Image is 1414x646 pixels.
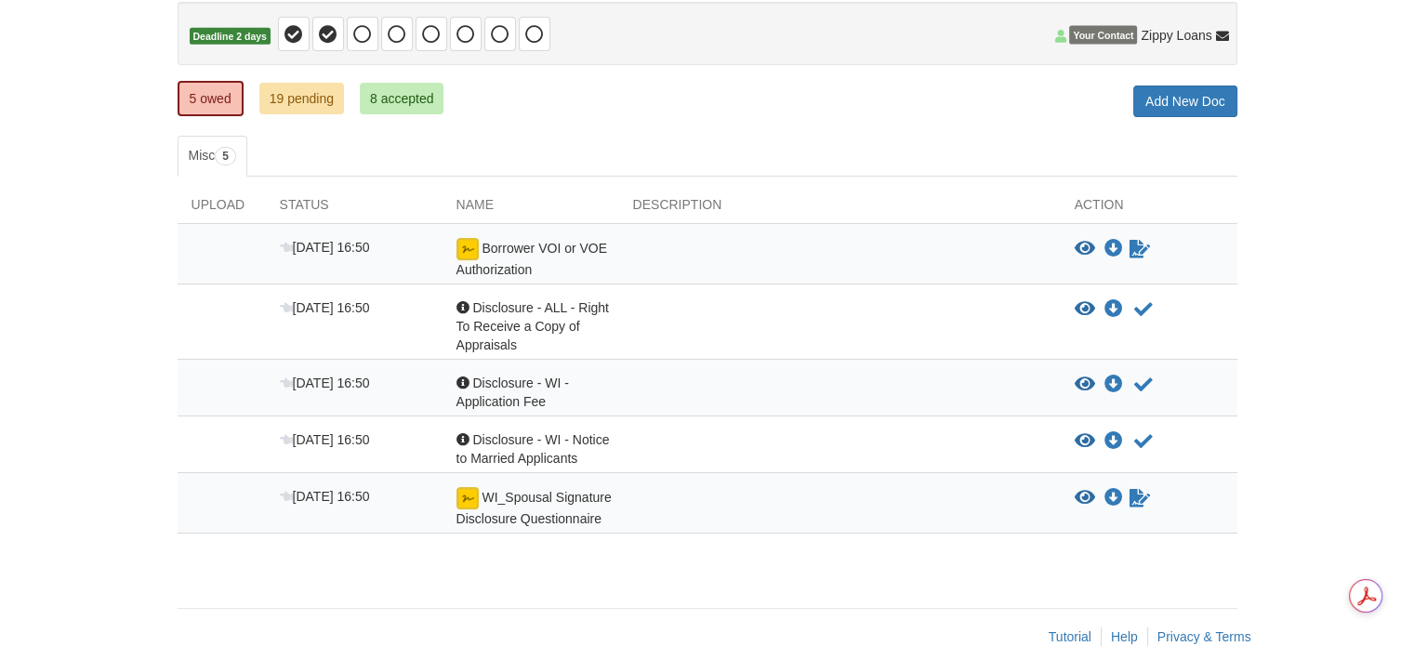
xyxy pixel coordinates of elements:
[1132,430,1155,453] button: Acknowledge receipt of document
[1111,629,1138,644] a: Help
[266,195,443,223] div: Status
[1061,195,1237,223] div: Action
[280,376,370,390] span: [DATE] 16:50
[280,432,370,447] span: [DATE] 16:50
[1069,26,1137,45] span: Your Contact
[280,300,370,315] span: [DATE] 16:50
[1075,376,1095,394] button: View Disclosure - WI - Application Fee
[1133,86,1237,117] a: Add New Doc
[178,136,247,177] a: Misc
[1104,302,1123,317] a: Download Disclosure - ALL - Right To Receive a Copy of Appraisals
[360,83,444,114] a: 8 accepted
[456,241,607,277] span: Borrower VOI or VOE Authorization
[1075,432,1095,451] button: View Disclosure - WI - Notice to Married Applicants
[1075,489,1095,508] button: View WI_Spousal Signature Disclosure Questionnaire
[1075,240,1095,258] button: View Borrower VOI or VOE Authorization
[1104,491,1123,506] a: Download WI_Spousal Signature Disclosure Questionnaire
[1157,629,1251,644] a: Privacy & Terms
[190,28,271,46] span: Deadline 2 days
[259,83,344,114] a: 19 pending
[280,489,370,504] span: [DATE] 16:50
[1104,242,1123,257] a: Download Borrower VOI or VOE Authorization
[456,376,569,409] span: Disclosure - WI - Application Fee
[178,195,266,223] div: Upload
[1132,374,1155,396] button: Acknowledge receipt of document
[456,238,479,260] img: esign
[1128,238,1152,260] a: Waiting for your co-borrower to e-sign
[1075,300,1095,319] button: View Disclosure - ALL - Right To Receive a Copy of Appraisals
[1049,629,1091,644] a: Tutorial
[456,300,609,352] span: Disclosure - ALL - Right To Receive a Copy of Appraisals
[178,81,244,116] a: 5 owed
[1104,434,1123,449] a: Download Disclosure - WI - Notice to Married Applicants
[1104,377,1123,392] a: Download Disclosure - WI - Application Fee
[1132,298,1155,321] button: Acknowledge receipt of document
[456,490,612,526] span: WI_Spousal Signature Disclosure Questionnaire
[619,195,1061,223] div: Description
[456,432,610,466] span: Disclosure - WI - Notice to Married Applicants
[215,147,236,165] span: 5
[443,195,619,223] div: Name
[1141,26,1211,45] span: Zippy Loans
[1128,487,1152,509] a: Waiting for your co-borrower to e-sign
[280,240,370,255] span: [DATE] 16:50
[456,487,479,509] img: esign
